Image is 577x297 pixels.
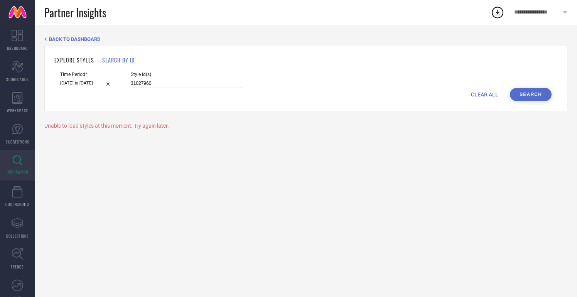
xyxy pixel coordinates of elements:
span: SUGGESTIONS [6,139,29,145]
span: DASHBOARD [7,45,28,51]
span: INSPIRATION [7,169,28,175]
span: CDC INSIGHTS [5,201,29,207]
div: Back TO Dashboard [44,36,567,42]
span: CLEAR ALL [471,91,498,98]
span: Time Period* [60,72,113,77]
span: Partner Insights [44,5,106,20]
span: WORKSPACE [7,108,28,113]
div: Open download list [491,5,504,19]
span: TRENDS [11,264,24,270]
span: BACK TO DASHBOARD [49,36,100,42]
span: COLLECTIONS [6,233,29,239]
button: Search [510,88,552,101]
input: Enter comma separated style ids e.g. 12345, 67890 [131,79,243,88]
div: Unable to load styles at this moment. Try again later. [44,123,567,129]
h1: EXPLORE STYLES [54,56,94,64]
input: Select time period [60,79,113,87]
span: SCORECARDS [6,76,29,82]
h1: SEARCH BY ID [102,56,135,64]
span: Style Id(s) [131,72,243,77]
